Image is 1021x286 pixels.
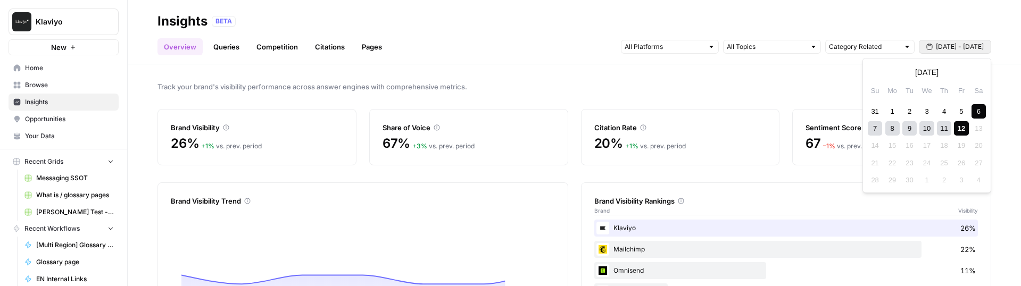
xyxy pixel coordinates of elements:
div: Omnisend [594,262,978,279]
div: Choose Wednesday, September 3rd, 2025 [919,104,934,119]
span: Home [25,63,114,73]
a: What is / glossary pages [20,187,119,204]
div: Not available Wednesday, September 17th, 2025 [919,138,934,153]
span: + 1 % [201,142,214,150]
span: [DATE] [915,67,939,78]
span: 20% [594,135,623,152]
div: Not available Sunday, September 21st, 2025 [868,156,882,170]
input: All Platforms [625,41,703,52]
span: 11% [960,265,976,276]
span: 67% [383,135,410,152]
div: Not available Monday, September 22nd, 2025 [885,156,900,170]
div: Tu [902,83,917,98]
div: Not available Thursday, October 2nd, 2025 [937,173,951,187]
a: Opportunities [9,111,119,128]
div: [DATE] - [DATE] [862,58,991,193]
img: pg21ys236mnd3p55lv59xccdo3xy [596,243,609,256]
span: 67 [806,135,821,152]
div: Not available Saturday, September 20th, 2025 [972,138,986,153]
div: Not available Friday, October 3rd, 2025 [954,173,968,187]
div: Choose Sunday, September 7th, 2025 [868,121,882,136]
div: Brand Visibility Rankings [594,196,978,206]
button: Recent Workflows [9,221,119,237]
div: vs. prev. period [201,141,262,151]
div: Choose Wednesday, September 10th, 2025 [919,121,934,136]
div: Mo [885,83,900,98]
span: [DATE] - [DATE] [936,42,984,52]
button: Workspace: Klaviyo [9,9,119,35]
div: Not available Sunday, September 14th, 2025 [868,138,882,153]
span: [Multi Region] Glossary Page [36,240,114,250]
input: Category Related [829,41,899,52]
span: Track your brand's visibility performance across answer engines with comprehensive metrics. [157,81,991,92]
a: Queries [207,38,246,55]
div: Choose Tuesday, September 9th, 2025 [902,121,917,136]
div: Choose Monday, September 8th, 2025 [885,121,900,136]
img: d03zj4el0aa7txopwdneenoutvcu [596,222,609,234]
a: [Multi Region] Glossary Page [20,237,119,254]
div: Choose Sunday, August 31st, 2025 [868,104,882,119]
div: Not available Monday, September 29th, 2025 [885,173,900,187]
span: [PERSON_NAME] Test - what is [36,207,114,217]
a: Insights [9,94,119,111]
a: Messaging SSOT [20,170,119,187]
div: Not available Thursday, September 25th, 2025 [937,156,951,170]
div: Sentiment Score [806,122,978,133]
div: Fr [954,83,968,98]
span: 26% [960,223,976,233]
div: BETA [212,16,236,27]
div: Choose Monday, September 1st, 2025 [885,104,900,119]
span: Glossary page [36,257,114,267]
a: [PERSON_NAME] Test - what is [20,204,119,221]
div: Choose Thursday, September 11th, 2025 [937,121,951,136]
a: Your Data [9,128,119,145]
div: Insights [157,13,207,30]
div: Not available Saturday, September 27th, 2025 [972,156,986,170]
div: Klaviyo [594,220,978,237]
div: vs. prev. period [625,141,686,151]
span: Klaviyo [36,16,100,27]
button: [DATE] - [DATE] [919,40,991,54]
img: Klaviyo Logo [12,12,31,31]
span: + 3 % [412,142,427,150]
div: Choose Tuesday, September 2nd, 2025 [902,104,917,119]
div: Not available Saturday, September 13th, 2025 [972,121,986,136]
div: Not available Monday, September 15th, 2025 [885,138,900,153]
div: Th [937,83,951,98]
span: + 1 % [625,142,638,150]
span: Browse [25,80,114,90]
span: Brand [594,206,610,215]
input: All Topics [727,41,806,52]
div: Not available Wednesday, October 1st, 2025 [919,173,934,187]
div: Not available Tuesday, September 30th, 2025 [902,173,917,187]
div: vs. prev. period [412,141,475,151]
span: Recent Workflows [24,224,80,233]
div: Choose Saturday, September 6th, 2025 [972,104,986,119]
span: Opportunities [25,114,114,124]
div: Not available Thursday, September 18th, 2025 [937,138,951,153]
a: Home [9,60,119,77]
a: Overview [157,38,203,55]
div: month 2025-09 [866,103,987,189]
span: 22% [960,244,976,255]
a: Pages [355,38,388,55]
span: Messaging SSOT [36,173,114,183]
div: Not available Tuesday, September 16th, 2025 [902,138,917,153]
span: What is / glossary pages [36,190,114,200]
div: Not available Wednesday, September 24th, 2025 [919,156,934,170]
div: Not available Friday, September 19th, 2025 [954,138,968,153]
span: – 1 % [823,142,835,150]
div: Mailchimp [594,241,978,258]
a: Browse [9,77,119,94]
div: vs. prev. period [823,141,883,151]
a: Glossary page [20,254,119,271]
div: Citation Rate [594,122,767,133]
span: 26% [171,135,199,152]
a: Competition [250,38,304,55]
div: Not available Saturday, October 4th, 2025 [972,173,986,187]
div: Choose Friday, September 12th, 2025 [954,121,968,136]
span: New [51,42,67,53]
span: Visibility [958,206,978,215]
span: Insights [25,97,114,107]
div: Not available Sunday, September 28th, 2025 [868,173,882,187]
